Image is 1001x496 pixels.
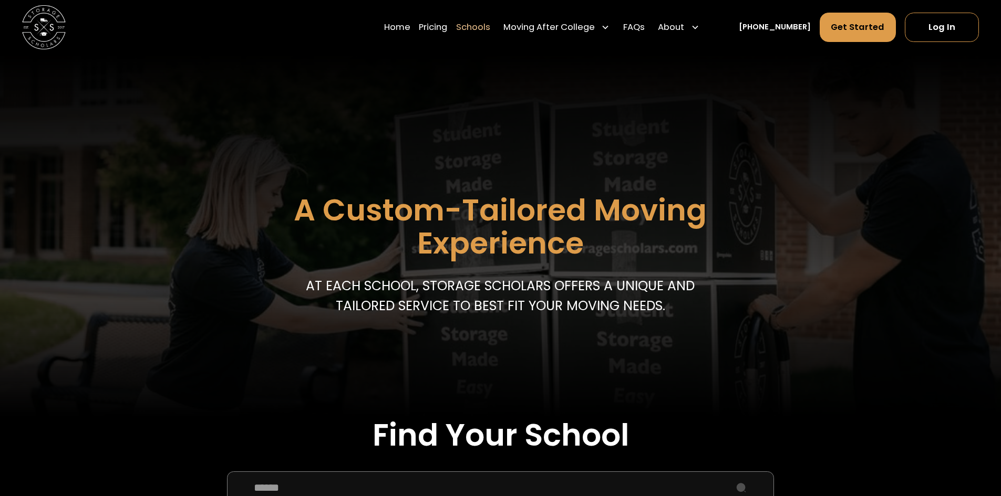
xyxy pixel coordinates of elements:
div: Moving After College [503,21,595,34]
img: Storage Scholars main logo [22,5,66,49]
a: Pricing [419,12,447,43]
div: About [658,21,684,34]
a: Home [384,12,410,43]
h1: A Custom-Tailored Moving Experience [238,194,763,260]
a: FAQs [623,12,645,43]
p: At each school, storage scholars offers a unique and tailored service to best fit your Moving needs. [301,276,700,315]
div: Moving After College [499,12,615,43]
div: About [654,12,704,43]
a: Log In [905,13,979,42]
a: [PHONE_NUMBER] [739,22,811,33]
a: Schools [456,12,490,43]
a: Get Started [820,13,896,42]
h2: Find Your School [107,417,894,453]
